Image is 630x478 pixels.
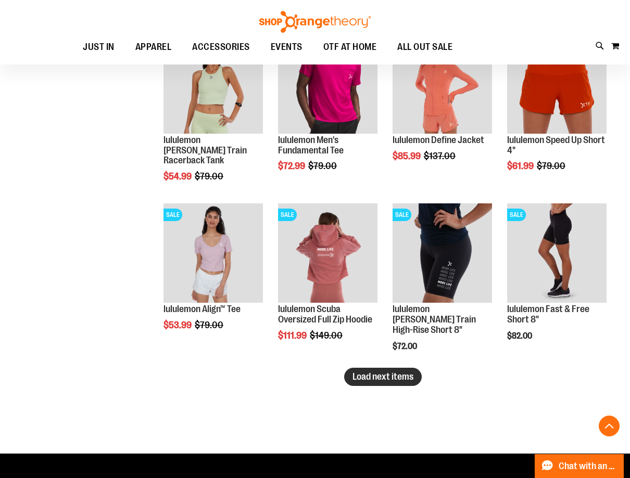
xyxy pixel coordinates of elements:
span: $137.00 [424,151,457,161]
span: OTF AT HOME [323,35,377,59]
span: APPAREL [135,35,172,59]
a: Product image for lululemon Speed Up Short 4"SALE [507,34,607,135]
span: $82.00 [507,331,534,341]
button: Load next items [344,368,422,386]
span: SALE [507,209,526,221]
img: Product image for lululemon Define Jacket [393,34,492,134]
img: Product image for lululemon Wunder Train High-Rise Short 8" [393,203,492,303]
a: lululemon Fast & Free Short 8" [507,304,589,325]
span: $54.99 [163,171,193,182]
img: Product image for lululemon Wunder Train Racerback Tank [163,34,263,134]
a: lululemon Define Jacket [393,135,484,145]
a: Product image for lululemon Wunder Train Racerback TankSALE [163,34,263,135]
a: Product image for lululemon Scuba Oversized Full Zip HoodieSALE [278,203,377,304]
span: Chat with an Expert [559,461,618,471]
span: $72.00 [393,342,419,351]
a: lululemon Align™ Tee [163,304,241,314]
span: SALE [278,209,297,221]
div: product [387,198,497,378]
span: $111.99 [278,330,308,341]
img: Product image for lululemon Speed Up Short 4" [507,34,607,134]
span: $79.00 [308,161,338,171]
button: Back To Top [599,416,620,436]
span: $79.00 [537,161,567,171]
img: Shop Orangetheory [258,11,372,33]
img: Product image for lululemon Fast & Free Short 8" [507,203,607,303]
img: OTF lululemon Mens The Fundamental T Wild Berry [278,34,377,134]
span: ACCESSORIES [192,35,250,59]
div: product [387,29,497,188]
a: Product image for lululemon Fast & Free Short 8"SALE [507,203,607,304]
span: $79.00 [195,320,225,330]
a: lululemon Men's Fundamental Tee [278,135,344,156]
div: product [158,29,268,209]
button: Chat with an Expert [535,454,624,478]
img: Product image for lululemon Scuba Oversized Full Zip Hoodie [278,203,377,303]
span: ALL OUT SALE [397,35,452,59]
div: product [502,198,612,367]
div: product [502,29,612,198]
span: JUST IN [83,35,115,59]
span: EVENTS [271,35,303,59]
a: Product image for lululemon Align™ T-ShirtSALE [163,203,263,304]
a: lululemon Scuba Oversized Full Zip Hoodie [278,304,372,325]
span: $85.99 [393,151,422,161]
span: $149.00 [310,330,344,341]
div: product [158,198,268,357]
a: lululemon Speed Up Short 4" [507,135,605,156]
div: product [273,198,383,367]
span: SALE [393,209,411,221]
span: $61.99 [507,161,535,171]
span: $53.99 [163,320,193,330]
span: $72.99 [278,161,307,171]
a: Product image for lululemon Wunder Train High-Rise Short 8"SALE [393,203,492,304]
a: Product image for lululemon Define JacketSALE [393,34,492,135]
div: product [273,29,383,198]
a: OTF lululemon Mens The Fundamental T Wild BerrySALE [278,34,377,135]
a: lululemon [PERSON_NAME] Train Racerback Tank [163,135,247,166]
a: lululemon [PERSON_NAME] Train High-Rise Short 8" [393,304,476,335]
img: Product image for lululemon Align™ T-Shirt [163,203,263,303]
span: SALE [163,209,182,221]
span: $79.00 [195,171,225,182]
span: Load next items [352,371,413,382]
